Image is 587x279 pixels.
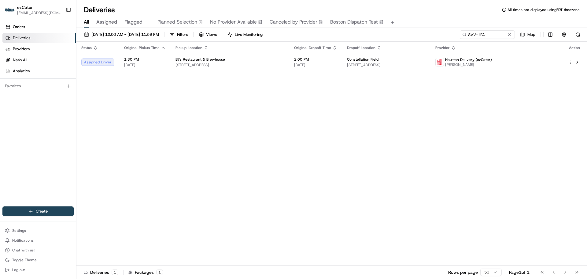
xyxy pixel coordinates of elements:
[2,226,74,235] button: Settings
[460,30,515,39] input: Type to search
[124,18,142,26] span: Flagged
[445,62,492,67] span: [PERSON_NAME]
[13,24,25,30] span: Orders
[2,236,74,245] button: Notifications
[175,62,284,67] span: [STREET_ADDRESS]
[347,45,375,50] span: Dropoff Location
[225,30,265,39] button: Live Monitoring
[509,269,530,275] div: Page 1 of 1
[330,18,378,26] span: Boston Dispatch Test
[270,18,317,26] span: Canceled by Provider
[2,22,76,32] a: Orders
[12,258,37,262] span: Toggle Theme
[84,5,115,15] h1: Deliveries
[568,45,581,50] div: Action
[2,266,74,274] button: Log out
[2,33,76,43] a: Deliveries
[435,45,450,50] span: Provider
[445,57,492,62] span: Houston Delivery (ezCater)
[84,269,118,275] div: Deliveries
[2,256,74,264] button: Toggle Theme
[13,35,30,41] span: Deliveries
[2,2,63,17] button: ezCaterezCater[EMAIL_ADDRESS][DOMAIN_NAME]
[91,32,159,37] span: [DATE] 12:00 AM - [DATE] 11:59 PM
[210,18,257,26] span: No Provider Available
[167,30,191,39] button: Filters
[196,30,220,39] button: Views
[527,32,535,37] span: Map
[157,18,197,26] span: Planned Selection
[5,8,15,12] img: ezCater
[124,62,166,67] span: [DATE]
[347,62,426,67] span: [STREET_ADDRESS]
[12,267,25,272] span: Log out
[574,30,582,39] button: Refresh
[124,45,160,50] span: Original Pickup Time
[2,66,76,76] a: Analytics
[12,248,35,253] span: Chat with us!
[17,4,33,10] button: ezCater
[124,57,166,62] span: 1:30 PM
[112,270,118,275] div: 1
[12,228,26,233] span: Settings
[81,30,162,39] button: [DATE] 12:00 AM - [DATE] 11:59 PM
[96,18,117,26] span: Assigned
[81,45,92,50] span: Status
[13,57,27,63] span: Nash AI
[175,57,225,62] span: BJ's Restaurant & Brewhouse
[206,32,217,37] span: Views
[347,57,378,62] span: Constellation Field
[2,81,74,91] div: Favorites
[156,270,163,275] div: 1
[128,269,163,275] div: Packages
[84,18,89,26] span: All
[2,206,74,216] button: Create
[294,57,337,62] span: 2:00 PM
[508,7,580,12] span: All times are displayed using EDT timezone
[17,10,61,15] button: [EMAIL_ADDRESS][DOMAIN_NAME]
[13,68,30,74] span: Analytics
[12,238,34,243] span: Notifications
[294,62,337,67] span: [DATE]
[175,45,202,50] span: Pickup Location
[436,58,444,66] img: houstondeliveryservices_logo.png
[177,32,188,37] span: Filters
[36,209,48,214] span: Create
[13,46,30,52] span: Providers
[2,55,76,65] a: Nash AI
[294,45,331,50] span: Original Dropoff Time
[2,44,76,54] a: Providers
[517,30,538,39] button: Map
[2,246,74,254] button: Chat with us!
[235,32,263,37] span: Live Monitoring
[448,269,478,275] p: Rows per page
